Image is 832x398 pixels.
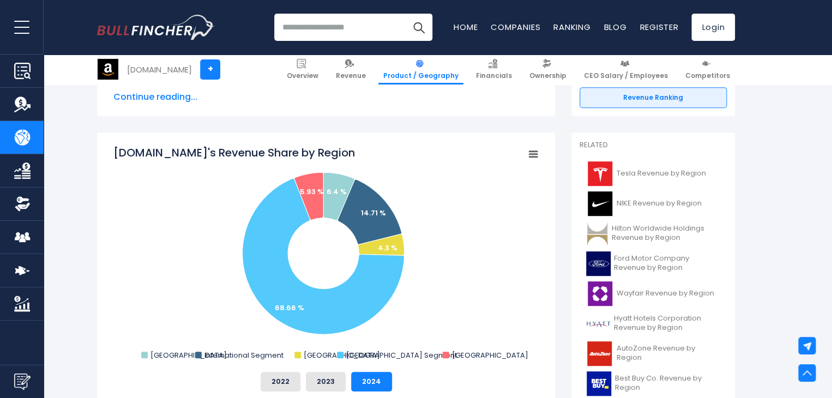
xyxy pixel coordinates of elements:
button: 2023 [306,372,346,391]
text: 14.71 % [361,208,386,218]
a: Financials [471,55,517,85]
img: TSLA logo [586,161,613,186]
span: Ownership [529,71,566,80]
a: Revenue [331,55,371,85]
span: Hilton Worldwide Holdings Revenue by Region [612,224,720,243]
div: [DOMAIN_NAME] [127,63,192,76]
a: Ranking [553,21,590,33]
span: Product / Geography [383,71,459,80]
img: AZO logo [586,341,613,366]
span: CEO Salary / Employees [584,71,668,80]
img: Ownership [14,196,31,212]
img: AMZN logo [98,59,118,80]
span: Overview [287,71,318,80]
text: 4.3 % [378,243,397,253]
button: 2022 [261,372,300,391]
a: CEO Salary / Employees [579,55,673,85]
a: Home [454,21,478,33]
a: Competitors [680,55,735,85]
a: Blog [604,21,626,33]
text: International Segment [204,350,284,360]
span: Wayfair Revenue by Region [617,289,714,298]
a: Hilton Worldwide Holdings Revenue by Region [580,219,727,249]
a: Wayfair Revenue by Region [580,279,727,309]
p: Related [580,141,727,150]
text: 6.4 % [327,186,347,197]
span: NIKE Revenue by Region [617,199,702,208]
a: + [200,59,220,80]
button: Search [405,14,432,41]
text: 68.66 % [275,303,304,313]
img: Bullfincher logo [97,15,215,40]
a: Companies [491,21,540,33]
svg: Amazon.com's Revenue Share by Region [113,145,539,363]
img: HLT logo [586,221,608,246]
text: [GEOGRAPHIC_DATA] [304,350,380,360]
a: Go to homepage [97,15,214,40]
span: Tesla Revenue by Region [617,169,706,178]
img: F logo [586,251,611,276]
span: Financials [476,71,512,80]
a: Overview [282,55,323,85]
text: [GEOGRAPHIC_DATA] [150,350,227,360]
span: Continue reading... [113,91,539,104]
a: Ownership [524,55,571,85]
a: Login [691,14,735,41]
span: Competitors [685,71,730,80]
a: Ford Motor Company Revenue by Region [580,249,727,279]
text: [GEOGRAPHIC_DATA] Segment [346,350,457,360]
span: Ford Motor Company Revenue by Region [614,254,720,273]
a: NIKE Revenue by Region [580,189,727,219]
a: Register [640,21,678,33]
a: Hyatt Hotels Corporation Revenue by Region [580,309,727,339]
a: Tesla Revenue by Region [580,159,727,189]
tspan: [DOMAIN_NAME]'s Revenue Share by Region [113,145,355,160]
text: 5.93 % [300,186,324,197]
span: AutoZone Revenue by Region [616,344,720,363]
span: Best Buy Co. Revenue by Region [615,374,720,393]
text: [GEOGRAPHIC_DATA] [452,350,528,360]
span: Hyatt Hotels Corporation Revenue by Region [614,314,720,333]
button: 2024 [351,372,392,391]
span: Revenue [336,71,366,80]
a: Revenue Ranking [580,87,727,108]
img: BBY logo [586,371,612,396]
a: Product / Geography [378,55,463,85]
img: H logo [586,311,611,336]
a: AutoZone Revenue by Region [580,339,727,369]
img: W logo [586,281,613,306]
img: NKE logo [586,191,613,216]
